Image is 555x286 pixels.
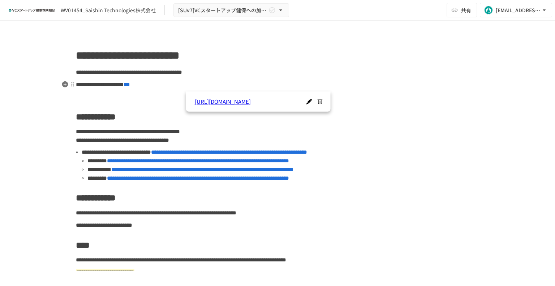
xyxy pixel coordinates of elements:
[61,7,156,14] div: WV01454_Saishin Technologies株式会社
[480,3,552,17] button: [EMAIL_ADDRESS][DOMAIN_NAME]
[178,6,267,15] span: [SUv7]VCスタートアップ健保への加入申請手続き
[461,6,471,14] span: 共有
[195,97,310,106] a: [URL][DOMAIN_NAME]
[447,3,477,17] button: 共有
[496,6,541,15] div: [EMAIL_ADDRESS][DOMAIN_NAME]
[9,4,55,16] img: ZDfHsVrhrXUoWEWGWYf8C4Fv4dEjYTEDCNvmL73B7ox
[173,3,289,17] button: [SUv7]VCスタートアップ健保への加入申請手続き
